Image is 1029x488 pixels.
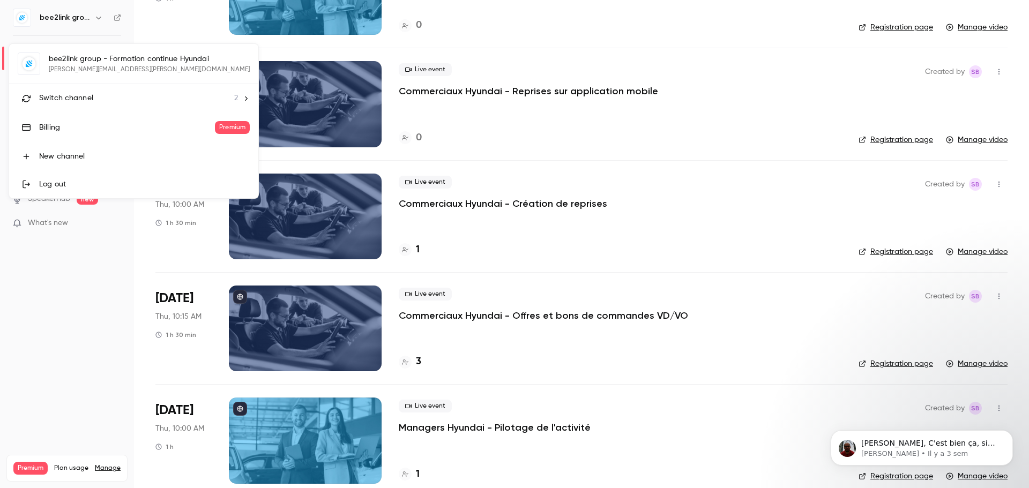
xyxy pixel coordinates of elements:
[39,179,250,190] div: Log out
[215,121,250,134] span: Premium
[39,122,215,133] div: Billing
[234,93,238,104] span: 2
[815,408,1029,483] iframe: Intercom notifications message
[39,93,93,104] span: Switch channel
[39,151,250,162] div: New channel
